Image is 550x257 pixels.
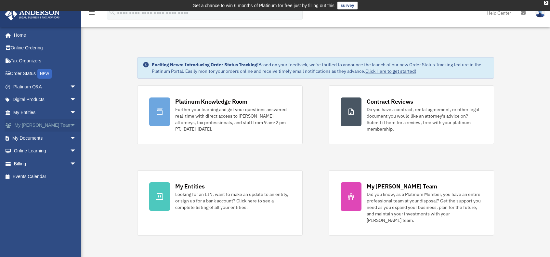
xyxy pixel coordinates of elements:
[5,67,86,81] a: Order StatusNEW
[70,119,83,132] span: arrow_drop_down
[535,8,545,18] img: User Pic
[544,1,548,5] div: close
[137,85,303,144] a: Platinum Knowledge Room Further your learning and get your questions answered real-time with dire...
[88,9,96,17] i: menu
[175,182,204,190] div: My Entities
[70,145,83,158] span: arrow_drop_down
[70,106,83,119] span: arrow_drop_down
[5,145,86,158] a: Online Learningarrow_drop_down
[5,119,86,132] a: My [PERSON_NAME] Teamarrow_drop_down
[152,61,489,74] div: Based on your feedback, we're thrilled to announce the launch of our new Order Status Tracking fe...
[3,8,62,20] img: Anderson Advisors Platinum Portal
[367,182,437,190] div: My [PERSON_NAME] Team
[329,85,494,144] a: Contract Reviews Do you have a contract, rental agreement, or other legal document you would like...
[175,191,291,211] div: Looking for an EIN, want to make an update to an entity, or sign up for a bank account? Click her...
[70,132,83,145] span: arrow_drop_down
[175,97,247,106] div: Platinum Knowledge Room
[88,11,96,17] a: menu
[367,97,413,106] div: Contract Reviews
[5,157,86,170] a: Billingarrow_drop_down
[5,106,86,119] a: My Entitiesarrow_drop_down
[5,29,83,42] a: Home
[137,170,303,236] a: My Entities Looking for an EIN, want to make an update to an entity, or sign up for a bank accoun...
[5,170,86,183] a: Events Calendar
[329,170,494,236] a: My [PERSON_NAME] Team Did you know, as a Platinum Member, you have an entire professional team at...
[367,191,482,224] div: Did you know, as a Platinum Member, you have an entire professional team at your disposal? Get th...
[70,93,83,107] span: arrow_drop_down
[5,80,86,93] a: Platinum Q&Aarrow_drop_down
[5,93,86,106] a: Digital Productsarrow_drop_down
[175,106,291,132] div: Further your learning and get your questions answered real-time with direct access to [PERSON_NAM...
[192,2,334,9] div: Get a chance to win 6 months of Platinum for free just by filling out this
[5,42,86,55] a: Online Ordering
[152,62,258,68] strong: Exciting News: Introducing Order Status Tracking!
[365,68,416,74] a: Click Here to get started!
[337,2,358,9] a: survey
[5,132,86,145] a: My Documentsarrow_drop_down
[70,80,83,94] span: arrow_drop_down
[5,54,86,67] a: Tax Organizers
[37,69,52,79] div: NEW
[367,106,482,132] div: Do you have a contract, rental agreement, or other legal document you would like an attorney's ad...
[70,157,83,171] span: arrow_drop_down
[109,9,116,16] i: search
